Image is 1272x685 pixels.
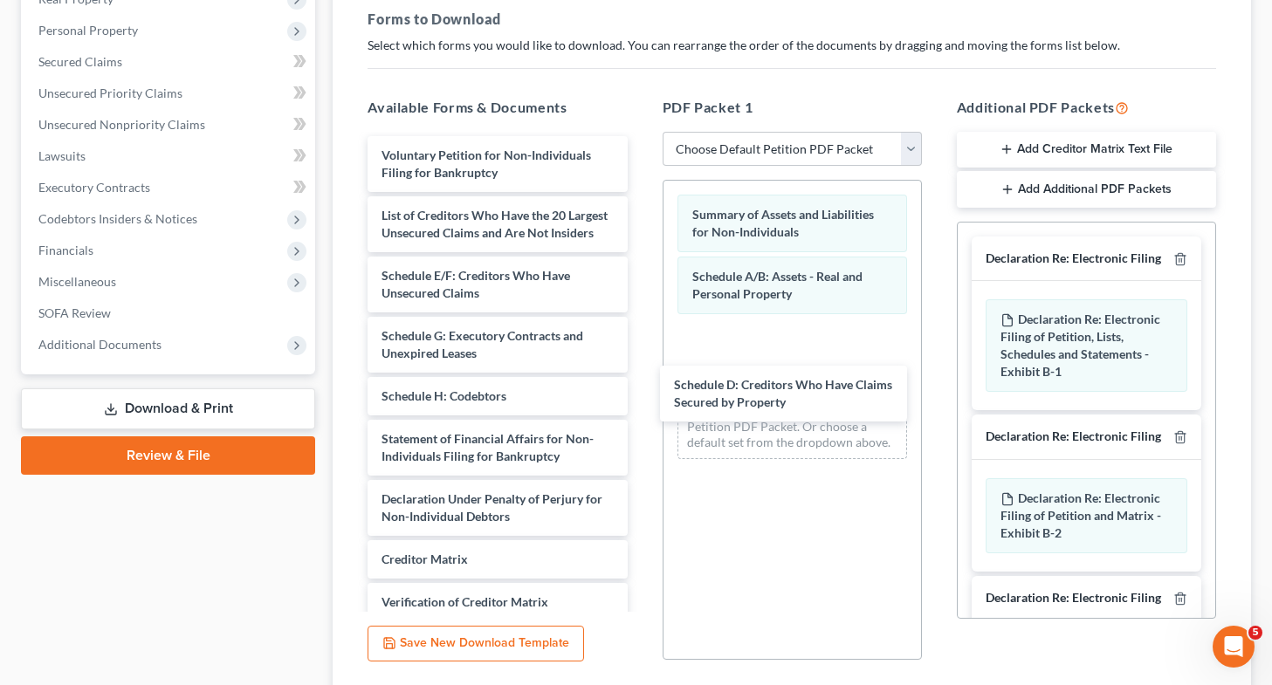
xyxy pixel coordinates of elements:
a: Download & Print [21,388,315,429]
span: Codebtors Insiders & Notices [38,211,197,226]
button: Save New Download Template [368,626,584,662]
p: Select which forms you would like to download. You can rearrange the order of the documents by dr... [368,37,1216,54]
span: Unsecured Priority Claims [38,86,182,100]
div: Declaration Re: Electronic Filing [986,590,1161,606]
span: Statement of Financial Affairs for Non-Individuals Filing for Bankruptcy [382,431,594,463]
span: Schedule A/B: Assets - Real and Personal Property [692,269,863,301]
span: Schedule E/F: Creditors Who Have Unsecured Claims [382,268,570,300]
iframe: Intercom live chat [1213,626,1255,668]
span: Secured Claims [38,54,122,69]
span: SOFA Review [38,305,111,320]
button: Add Creditor Matrix Text File [957,132,1216,168]
h5: PDF Packet 1 [663,97,922,118]
span: Creditor Matrix [382,551,468,566]
a: Secured Claims [24,46,315,78]
span: Declaration Under Penalty of Perjury for Non-Individual Debtors [382,491,602,524]
span: Lawsuits [38,148,86,163]
span: Unsecured Nonpriority Claims [38,117,205,132]
div: Declaration Re: Electronic Filing [986,428,1161,445]
h5: Forms to Download [368,9,1216,30]
span: Executory Contracts [38,180,150,195]
span: Financials [38,243,93,257]
span: Schedule G: Executory Contracts and Unexpired Leases [382,328,583,360]
a: Unsecured Priority Claims [24,78,315,109]
span: Schedule D: Creditors Who Have Claims Secured by Property [674,377,892,409]
span: Declaration Re: Electronic Filing of Petition, Lists, Schedules and Statements - Exhibit B-1 [1000,312,1160,379]
div: Declaration Re: Electronic Filing [986,250,1161,267]
a: SOFA Review [24,298,315,329]
button: Add Additional PDF Packets [957,171,1216,208]
span: Summary of Assets and Liabilities for Non-Individuals [692,207,874,239]
a: Executory Contracts [24,172,315,203]
span: Personal Property [38,23,138,38]
a: Unsecured Nonpriority Claims [24,109,315,140]
span: Voluntary Petition for Non-Individuals Filing for Bankruptcy [382,147,591,180]
span: Verification of Creditor Matrix [382,594,548,609]
div: Declaration Re: Electronic Filing of Petition and Matrix - Exhibit B-2 [986,478,1187,553]
span: Miscellaneous [38,274,116,289]
span: Additional Documents [38,337,162,352]
h5: Available Forms & Documents [368,97,627,118]
a: Lawsuits [24,140,315,172]
a: Review & File [21,436,315,475]
span: 5 [1248,626,1262,640]
span: List of Creditors Who Have the 20 Largest Unsecured Claims and Are Not Insiders [382,208,608,240]
h5: Additional PDF Packets [957,97,1216,118]
span: Schedule H: Codebtors [382,388,506,403]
